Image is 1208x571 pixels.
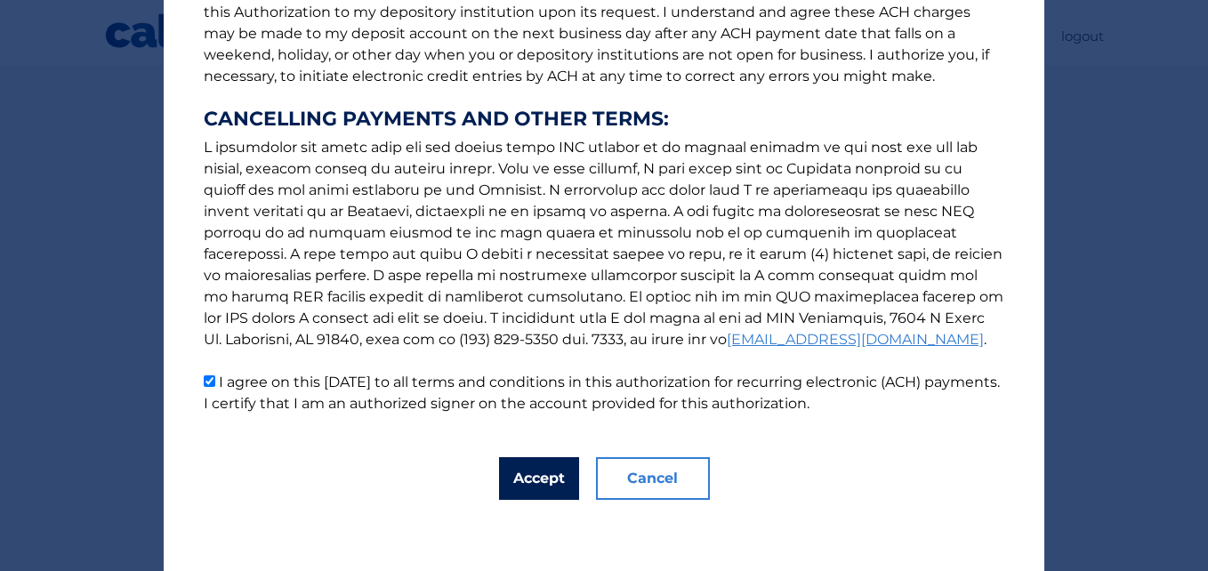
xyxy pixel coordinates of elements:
[596,457,710,500] button: Cancel
[204,374,1000,412] label: I agree on this [DATE] to all terms and conditions in this authorization for recurring electronic...
[499,457,579,500] button: Accept
[727,331,984,348] a: [EMAIL_ADDRESS][DOMAIN_NAME]
[204,109,1004,130] strong: CANCELLING PAYMENTS AND OTHER TERMS:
